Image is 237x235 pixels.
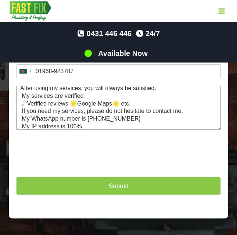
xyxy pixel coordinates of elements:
a: 0431 446 446 [77,28,132,39]
iframe: reCAPTCHA [16,137,128,192]
input: Phone [16,64,221,78]
img: 100-percents.png [84,49,93,58]
h5: Available Now [98,48,148,59]
button: Submit [16,177,221,195]
button: Selected country [17,65,33,78]
span: 0431 446 446 [87,28,132,39]
span: 24/7 [146,28,160,39]
button: Open menu [215,5,228,17]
